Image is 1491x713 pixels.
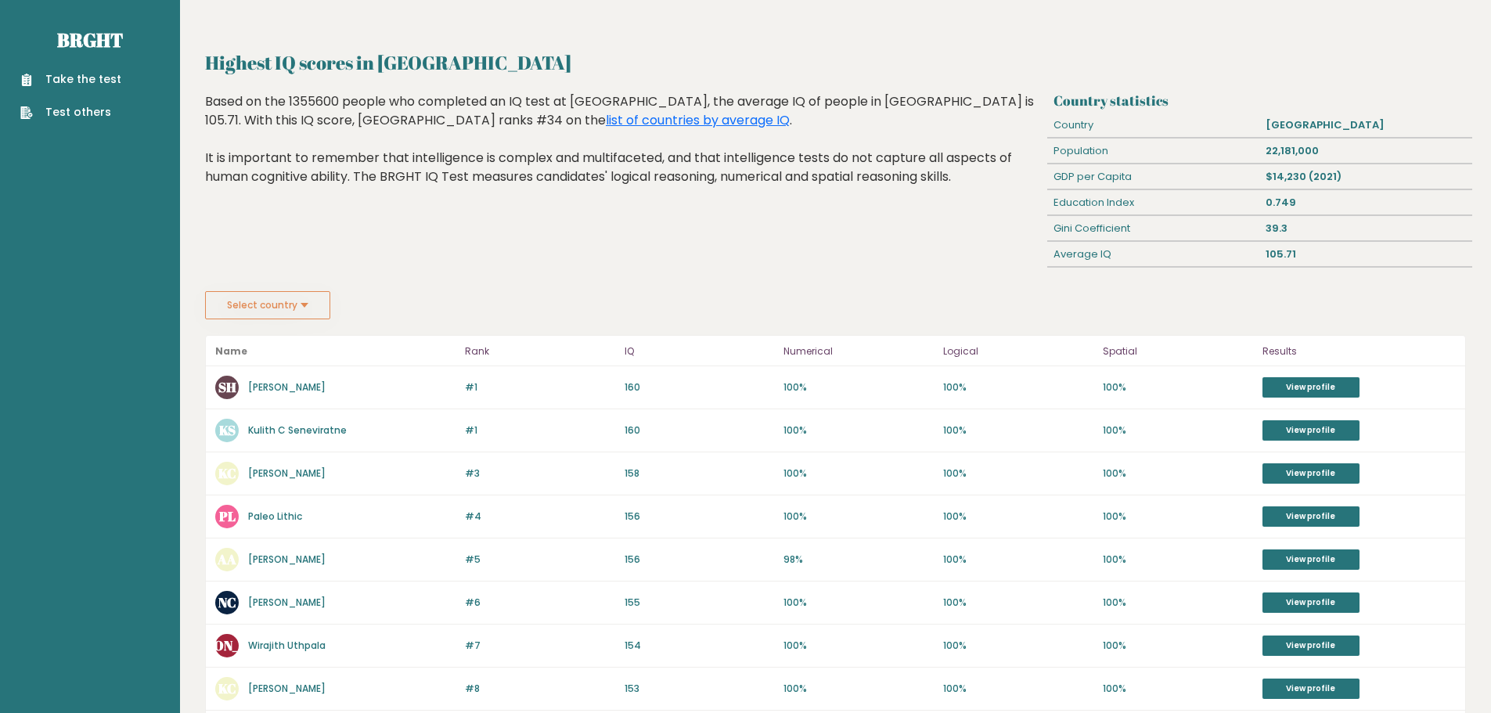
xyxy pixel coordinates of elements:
[783,342,934,361] p: Numerical
[625,466,775,481] p: 158
[1047,190,1259,215] div: Education Index
[465,380,615,394] p: #1
[248,380,326,394] a: [PERSON_NAME]
[625,553,775,567] p: 156
[606,111,790,129] a: list of countries by average IQ
[1260,113,1472,138] div: [GEOGRAPHIC_DATA]
[465,639,615,653] p: #7
[465,466,615,481] p: #3
[943,423,1093,438] p: 100%
[175,636,280,654] text: [PERSON_NAME]
[1262,549,1360,570] a: View profile
[1260,242,1472,267] div: 105.71
[1260,139,1472,164] div: 22,181,000
[1047,242,1259,267] div: Average IQ
[1047,164,1259,189] div: GDP per Capita
[943,596,1093,610] p: 100%
[465,342,615,361] p: Rank
[625,639,775,653] p: 154
[1262,420,1360,441] a: View profile
[248,639,326,652] a: Wirajith Uthpala
[1262,679,1360,699] a: View profile
[1103,342,1253,361] p: Spatial
[217,550,236,568] text: AA
[1047,139,1259,164] div: Population
[943,466,1093,481] p: 100%
[625,596,775,610] p: 155
[1262,377,1360,398] a: View profile
[943,342,1093,361] p: Logical
[1260,164,1472,189] div: $14,230 (2021)
[1053,92,1466,109] h3: Country statistics
[465,553,615,567] p: #5
[248,423,347,437] a: Kulith C Seneviratne
[783,380,934,394] p: 100%
[465,510,615,524] p: #4
[1260,216,1472,241] div: 39.3
[1103,596,1253,610] p: 100%
[1262,506,1360,527] a: View profile
[1047,113,1259,138] div: Country
[625,342,775,361] p: IQ
[1262,636,1360,656] a: View profile
[218,378,236,396] text: SH
[205,291,330,319] button: Select country
[783,466,934,481] p: 100%
[1103,466,1253,481] p: 100%
[1262,592,1360,613] a: View profile
[248,553,326,566] a: [PERSON_NAME]
[57,27,123,52] a: Brght
[1103,553,1253,567] p: 100%
[465,682,615,696] p: #8
[219,421,236,439] text: KS
[783,596,934,610] p: 100%
[205,92,1042,210] div: Based on the 1355600 people who completed an IQ test at [GEOGRAPHIC_DATA], the average IQ of peop...
[625,423,775,438] p: 160
[248,510,302,523] a: Paleo Lithic
[943,639,1093,653] p: 100%
[1047,216,1259,241] div: Gini Coefficient
[248,682,326,695] a: [PERSON_NAME]
[20,71,121,88] a: Take the test
[1103,682,1253,696] p: 100%
[783,510,934,524] p: 100%
[625,682,775,696] p: 153
[783,423,934,438] p: 100%
[625,380,775,394] p: 160
[783,639,934,653] p: 100%
[218,507,236,525] text: PL
[625,510,775,524] p: 156
[248,596,326,609] a: [PERSON_NAME]
[1103,380,1253,394] p: 100%
[215,344,247,358] b: Name
[248,466,326,480] a: [PERSON_NAME]
[1262,342,1456,361] p: Results
[1103,510,1253,524] p: 100%
[1103,639,1253,653] p: 100%
[218,464,236,482] text: KC
[783,553,934,567] p: 98%
[218,593,236,611] text: NC
[218,679,236,697] text: KC
[943,380,1093,394] p: 100%
[943,682,1093,696] p: 100%
[1103,423,1253,438] p: 100%
[1260,190,1472,215] div: 0.749
[943,553,1093,567] p: 100%
[1262,463,1360,484] a: View profile
[943,510,1093,524] p: 100%
[783,682,934,696] p: 100%
[20,104,121,121] a: Test others
[465,596,615,610] p: #6
[205,49,1466,77] h2: Highest IQ scores in [GEOGRAPHIC_DATA]
[465,423,615,438] p: #1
